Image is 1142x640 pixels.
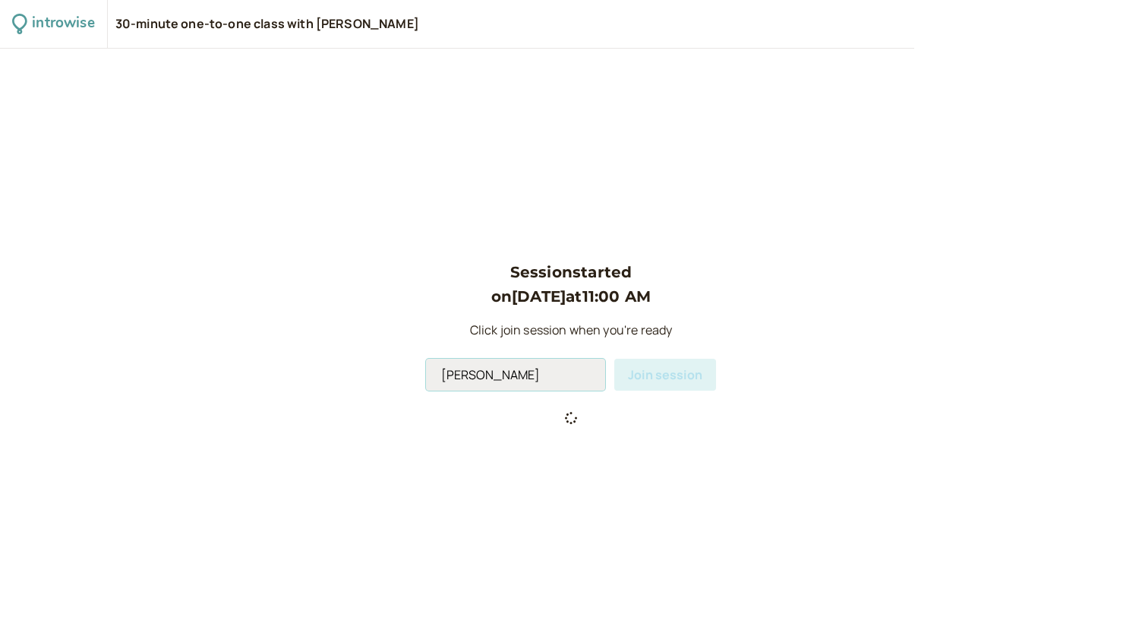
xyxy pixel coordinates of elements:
div: introwise [32,12,94,36]
div: 30-minute one-to-one class with [PERSON_NAME] [115,16,419,33]
button: Join session [614,359,716,391]
p: Click join session when you're ready [426,321,716,341]
h3: Session started on [DATE] at 11:00 AM [426,260,716,309]
input: Your Name [426,359,605,391]
span: Join session [628,366,702,383]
